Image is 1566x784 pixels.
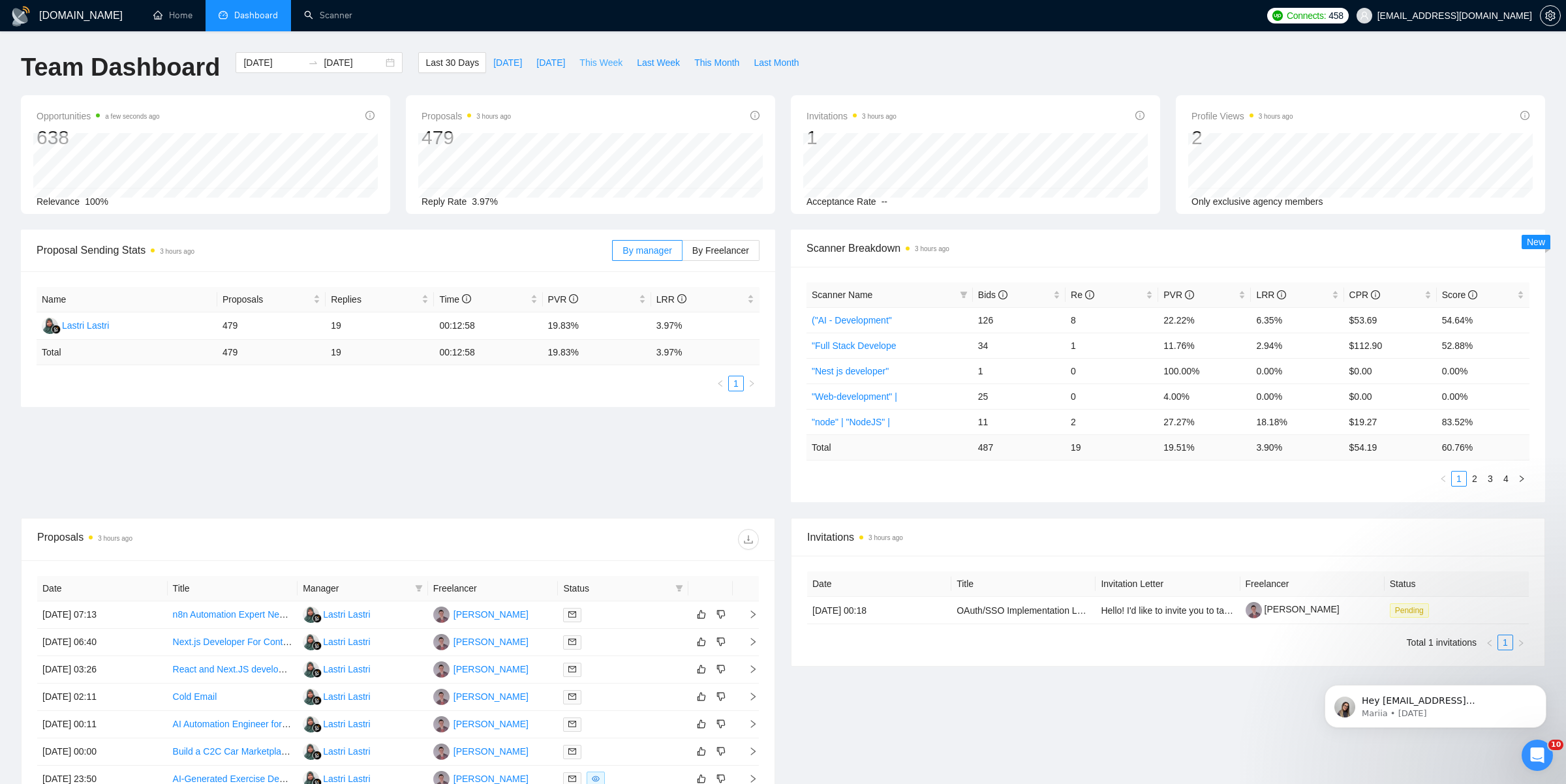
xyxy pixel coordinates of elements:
button: dislike [713,607,729,622]
button: This Week [572,52,630,73]
td: 0.00% [1437,384,1529,409]
td: 2.94% [1251,333,1343,358]
div: Lastri Lastri [323,635,370,649]
img: UL [433,689,450,705]
a: UL[PERSON_NAME] [433,636,529,646]
span: user [1360,11,1369,20]
td: 52.88% [1437,333,1529,358]
span: like [697,664,706,674]
li: 3 [1482,471,1498,487]
div: Lastri Lastri [323,717,370,731]
span: Last Week [637,55,680,70]
li: Previous Page [713,376,728,391]
td: 6.35% [1251,307,1343,333]
div: 479 [422,125,511,150]
td: $0.00 [1344,358,1437,384]
button: Last 30 Days [418,52,486,73]
span: Manager [303,581,410,596]
span: right [748,380,756,387]
td: 27.27% [1158,409,1251,434]
th: Manager [298,576,428,601]
span: dislike [716,691,726,702]
span: 10 [1548,740,1563,750]
a: LLLastri Lastri [303,773,370,783]
td: 00:12:58 [434,312,542,340]
img: UL [433,716,450,732]
span: mail [568,693,576,701]
td: OAuth/SSO Implementation Lead (WeWeb/Xano) [951,597,1096,624]
li: 1 [728,376,744,391]
li: 1 [1497,635,1513,650]
span: info-circle [1135,111,1144,120]
input: End date [324,55,383,70]
td: $53.69 [1344,307,1437,333]
span: dislike [716,664,726,674]
span: This Month [694,55,739,70]
a: homeHome [153,10,192,21]
button: dislike [713,744,729,759]
td: 8 [1066,307,1158,333]
div: [PERSON_NAME] [453,662,529,676]
th: Invitation Letter [1096,571,1240,597]
span: setting [1541,10,1560,21]
time: 3 hours ago [868,534,903,541]
span: Opportunities [37,108,160,124]
span: This Week [579,55,622,70]
td: 19.51 % [1158,434,1251,460]
td: 19 [1066,434,1158,460]
span: Connects: [1287,8,1326,23]
td: 34 [973,333,1066,358]
div: Proposals [37,529,398,550]
p: Message from Mariia, sent 1d ago [57,50,225,62]
img: UL [433,634,450,650]
a: LLLastri Lastri [303,691,370,701]
a: UL[PERSON_NAME] [433,746,529,756]
th: Proposals [217,287,326,312]
a: 1 [1452,472,1466,486]
td: [DATE] 07:13 [37,601,168,629]
span: mail [568,638,576,646]
td: 00:12:58 [434,340,542,365]
a: UL[PERSON_NAME] [433,609,529,619]
img: gigradar-bm.png [313,723,322,732]
a: "node" | "NodeJS" | [812,417,890,427]
a: n8n Automation Expert Needed for No-Code AI Meal Plan Workflow [173,609,446,620]
a: LLLastri Lastri [42,320,109,330]
span: dislike [716,719,726,729]
span: Status [563,581,670,596]
th: Freelancer [428,576,559,601]
button: right [744,376,760,391]
div: [PERSON_NAME] [453,689,529,704]
button: like [694,716,709,732]
td: 3.97% [651,312,760,340]
div: message notification from Mariia, 1d ago. Hey sales@akveo.com, Looks like your Upwork agency Akve... [20,27,241,70]
a: OAuth/SSO Implementation Lead (WeWeb/Xano) [957,605,1157,616]
a: LLLastri Lastri [303,663,370,674]
button: right [1514,471,1529,487]
span: filter [415,584,423,592]
span: like [697,774,706,784]
div: [PERSON_NAME] [453,717,529,731]
h1: Team Dashboard [21,52,220,83]
td: 479 [217,312,326,340]
span: info-circle [462,294,471,303]
td: 19 [326,340,434,365]
span: 458 [1328,8,1343,23]
time: 3 hours ago [1259,113,1293,120]
img: LL [303,689,319,705]
div: Lastri Lastri [323,689,370,704]
a: searchScanner [304,10,352,21]
img: LL [303,716,319,732]
li: Next Page [1514,471,1529,487]
a: LLLastri Lastri [303,636,370,646]
td: Total [806,434,973,460]
span: Hey [EMAIL_ADDRESS][DOMAIN_NAME], Looks like your Upwork agency Akveo - Here to build your web an... [57,38,224,230]
img: UL [433,607,450,623]
td: 19.83 % [543,340,651,365]
span: LRR [1256,290,1286,300]
a: React and Next.JS developer for huge HR tech project [173,664,393,674]
li: 4 [1498,471,1514,487]
span: [DATE] [493,55,522,70]
td: 19.83% [543,312,651,340]
td: 18.18% [1251,409,1343,434]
